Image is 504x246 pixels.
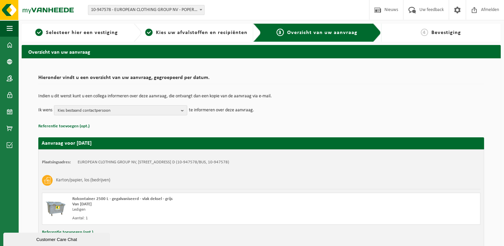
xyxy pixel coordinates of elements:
button: Referentie toevoegen (opt.) [42,228,93,237]
div: Aantal: 1 [72,216,288,221]
button: Referentie toevoegen (opt.) [38,122,90,131]
img: WB-2500-GAL-GY-01.png [46,196,66,216]
button: Kies bestaand contactpersoon [54,105,187,115]
span: 1 [35,29,43,36]
h2: Overzicht van uw aanvraag [22,45,501,58]
p: te informeren over deze aanvraag. [189,105,254,115]
h2: Hieronder vindt u een overzicht van uw aanvraag, gegroepeerd per datum. [38,75,484,84]
span: Kies uw afvalstoffen en recipiënten [156,30,248,35]
strong: Van [DATE] [72,202,92,206]
td: EUROPEAN CLOTHING GROUP NV, [STREET_ADDRESS] D (10-947578/BUS, 10-947578) [78,160,229,165]
span: Selecteer hier een vestiging [46,30,118,35]
span: 2 [145,29,153,36]
iframe: chat widget [3,231,111,246]
span: Rolcontainer 2500 L - gegalvaniseerd - vlak deksel - grijs [72,197,173,201]
strong: Plaatsingsadres: [42,160,71,164]
span: Bevestiging [431,30,461,35]
div: Ledigen [72,207,288,212]
span: 3 [276,29,284,36]
span: Overzicht van uw aanvraag [287,30,357,35]
a: 2Kies uw afvalstoffen en recipiënten [145,29,248,37]
p: Ik wens [38,105,52,115]
a: 1Selecteer hier een vestiging [25,29,128,37]
span: 4 [421,29,428,36]
h3: Karton/papier, los (bedrijven) [56,175,110,186]
strong: Aanvraag voor [DATE] [42,141,92,146]
p: Indien u dit wenst kunt u een collega informeren over deze aanvraag, die ontvangt dan een kopie v... [38,94,484,99]
span: Kies bestaand contactpersoon [58,106,178,116]
span: 10-947578 - EUROPEAN CLOTHING GROUP NV - POPERINGE [88,5,204,15]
